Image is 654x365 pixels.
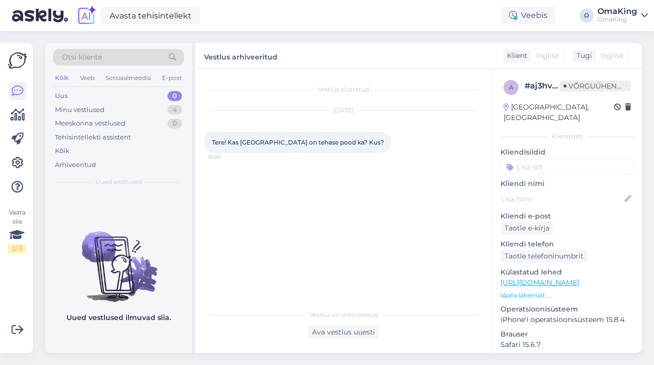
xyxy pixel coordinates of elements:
[509,83,513,91] font: a
[12,244,15,252] font: 2
[333,106,354,114] font: [DATE]
[212,138,384,146] font: Tere! Kas [GEOGRAPHIC_DATA] on tehase pood ka? Kus?
[15,244,22,252] font: / 3
[500,239,554,248] font: Kliendi telefon
[551,132,583,140] font: Kliendiinfo
[500,267,562,276] font: Külastatud lehed
[500,147,545,156] font: Kliendisildid
[172,119,177,127] font: 0
[500,304,578,313] font: Operatsioonisüsteem
[504,223,549,232] font: Taotle e-kirja
[501,193,622,204] input: Lisa nimi
[8,51,27,70] img: Askly logo
[500,211,551,220] font: Kliendi e-post
[204,52,277,61] font: Vestlus arhiveeritud
[55,119,125,127] font: Meeskonna vestlused
[55,105,104,113] font: Minu vestlused
[62,52,102,61] font: Otsi kliente
[66,313,171,322] font: Uued vestlused ilmuvad siia.
[109,11,191,20] font: Avasta tehisintellekt
[312,327,375,336] font: Ava vestlus uuesti
[584,11,589,19] font: O
[9,208,25,225] font: Vaata siia
[597,15,626,23] font: OmaKing
[576,51,592,60] font: Tugi
[500,159,634,174] input: Lisa silt
[500,329,528,338] font: Brauser
[500,340,540,349] font: Safari 15.6.7
[504,251,583,260] font: Taotle telefoninumbrit
[597,7,648,23] a: OmaKingOmaKing
[500,291,551,299] font: Vaata lähemalt ...
[208,154,220,160] font: 15:05
[45,213,192,303] img: Vestlusi pole
[55,74,69,81] font: Kõik
[500,315,624,324] font: iPhone'i operatsioonisüsteem 15.8.4
[55,91,68,99] font: Uus
[80,74,94,81] font: Veeb
[568,81,646,90] font: Võrguühenduseta
[600,51,623,60] font: Inglise
[55,146,69,154] font: Kõik
[95,178,142,185] font: Uued vestlused
[507,51,527,60] font: Klient
[500,179,544,188] font: Kliendi nimi
[530,81,570,90] font: aj3hv6wg
[105,74,151,81] font: Sotsiaalmeedia
[55,133,131,141] font: Tehisintellekti assistent
[172,91,177,99] font: 0
[503,102,589,122] font: [GEOGRAPHIC_DATA], [GEOGRAPHIC_DATA]
[597,6,637,16] font: OmaKing
[55,160,96,168] font: Arhiveeritud
[76,5,97,26] img: avastamis-tehisintellekt
[524,81,530,90] font: #
[172,105,177,113] font: 4
[536,51,559,60] font: Inglise
[162,74,182,81] font: E-post
[500,278,579,287] a: [URL][DOMAIN_NAME]
[521,10,547,20] font: Veebis
[309,311,378,318] font: Vestlus on arhiveeritud
[318,85,369,93] font: Vestlus alustatud
[101,6,200,24] a: Avasta tehisintellekt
